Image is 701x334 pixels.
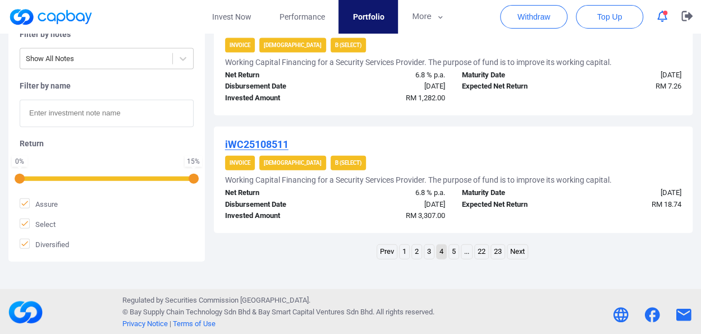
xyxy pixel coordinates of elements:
[412,245,421,259] a: Page 2
[225,138,288,150] u: iWC25108511
[20,138,194,149] h5: Return
[597,11,622,22] span: Top Up
[335,199,453,211] div: [DATE]
[230,42,250,48] strong: Invoice
[449,245,459,259] a: Page 5
[400,245,409,259] a: Page 1
[656,82,681,90] span: RM 7.26
[217,210,335,222] div: Invested Amount
[335,69,453,81] div: 6.8 % p.a.
[230,160,250,166] strong: Invoice
[475,245,488,259] a: Page 22
[405,94,445,102] span: RM 1,282.00
[217,69,335,81] div: Net Return
[335,187,453,199] div: 6.8 % p.a.
[20,81,194,91] h5: Filter by name
[453,81,571,92] div: Expected Net Return
[453,69,571,81] div: Maturity Date
[20,219,56,230] span: Select
[264,160,322,166] strong: [DEMOGRAPHIC_DATA]
[453,187,571,199] div: Maturity Date
[20,29,194,39] h5: Filter by notes
[279,11,324,23] span: Performance
[377,245,397,259] a: Previous page
[491,245,505,259] a: Page 23
[8,295,43,330] img: footerLogo
[20,239,69,250] span: Diversified
[122,319,168,328] a: Privacy Notice
[217,81,335,92] div: Disbursement Date
[264,42,322,48] strong: [DEMOGRAPHIC_DATA]
[217,92,335,104] div: Invested Amount
[217,199,335,211] div: Disbursement Date
[461,245,472,259] a: ...
[437,245,446,259] a: Page 4 is your current page
[335,81,453,92] div: [DATE]
[20,198,58,210] span: Assure
[187,158,200,165] div: 15 %
[225,175,612,185] h5: Working Capital Financing for a Security Services Provider. The purpose of fund is to improve its...
[453,199,571,211] div: Expected Net Return
[652,200,681,208] span: RM 18.74
[571,69,690,81] div: [DATE]
[225,57,612,67] h5: Working Capital Financing for a Security Services Provider. The purpose of fund is to improve its...
[258,308,373,316] span: Bay Smart Capital Ventures Sdn Bhd
[14,158,25,165] div: 0 %
[352,11,384,23] span: Portfolio
[335,42,361,48] strong: B (Select)
[571,187,690,199] div: [DATE]
[576,5,643,29] button: Top Up
[217,187,335,199] div: Net Return
[173,319,216,328] a: Terms of Use
[335,160,361,166] strong: B (Select)
[122,295,434,330] p: Regulated by Securities Commission [GEOGRAPHIC_DATA]. © Bay Supply Chain Technology Sdn Bhd & . A...
[507,245,528,259] a: Next page
[405,211,445,220] span: RM 3,307.00
[500,5,567,29] button: Withdraw
[20,100,194,127] input: Enter investment note name
[424,245,434,259] a: Page 3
